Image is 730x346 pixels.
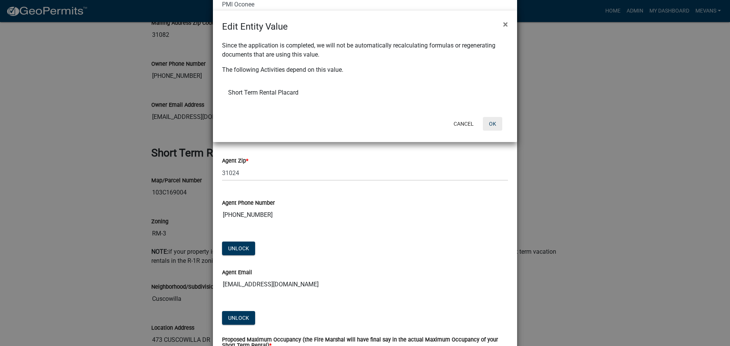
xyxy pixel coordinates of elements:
[448,117,480,131] button: Cancel
[222,84,508,102] li: Short Term Rental Placard
[222,20,288,33] h4: Edit Entity Value
[483,117,502,131] button: OK
[497,14,514,35] button: Close
[222,41,508,59] p: Since the application is completed, we will not be automatically recalculating formulas or regene...
[503,19,508,30] span: ×
[222,65,508,74] p: The following Activities depend on this value.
